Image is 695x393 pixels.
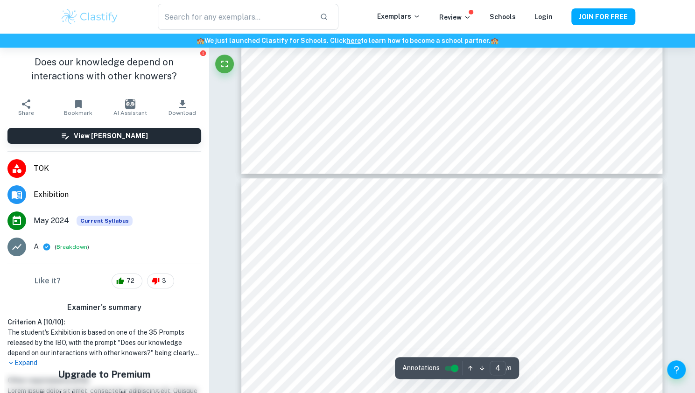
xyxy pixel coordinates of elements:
[77,216,133,226] span: Current Syllabus
[64,110,92,116] span: Bookmark
[77,216,133,226] div: This exemplar is based on the current syllabus. Feel free to refer to it for inspiration/ideas wh...
[197,37,204,44] span: 🏫
[215,55,234,73] button: Fullscreen
[377,11,421,21] p: Exemplars
[55,243,89,252] span: ( )
[113,110,147,116] span: AI Assistant
[125,99,135,109] img: AI Assistant
[667,360,686,379] button: Help and Feedback
[157,276,171,286] span: 3
[35,275,61,287] h6: Like it?
[56,243,87,251] button: Breakdown
[506,364,512,372] span: / 8
[34,163,201,174] span: TOK
[52,94,105,120] button: Bookmark
[7,358,201,368] p: Expand
[346,37,361,44] a: here
[491,37,498,44] span: 🏫
[74,131,148,141] h6: View [PERSON_NAME]
[121,276,140,286] span: 72
[112,274,142,288] div: 72
[2,35,693,46] h6: We just launched Clastify for Schools. Click to learn how to become a school partner.
[439,12,471,22] p: Review
[60,7,119,26] img: Clastify logo
[147,274,174,288] div: 3
[18,110,34,116] span: Share
[4,302,205,313] h6: Examiner's summary
[104,94,156,120] button: AI Assistant
[490,13,516,21] a: Schools
[7,128,201,144] button: View [PERSON_NAME]
[34,215,69,226] span: May 2024
[534,13,553,21] a: Login
[156,94,209,120] button: Download
[39,367,169,381] h5: Upgrade to Premium
[7,327,201,358] h1: The student's Exhibition is based on one of the 35 Prompts released by the IBO, with the prompt "...
[158,4,312,30] input: Search for any exemplars...
[168,110,196,116] span: Download
[571,8,635,25] button: JOIN FOR FREE
[34,189,201,200] span: Exhibition
[402,363,440,373] span: Annotations
[7,317,201,327] h6: Criterion A [ 10 / 10 ]:
[200,49,207,56] button: Report issue
[34,241,39,253] p: A
[7,55,201,83] h1: Does our knowledge depend on interactions with other knowers?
